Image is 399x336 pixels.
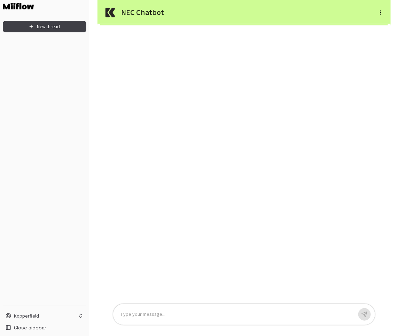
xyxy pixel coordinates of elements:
[3,21,86,32] button: New thread
[3,311,86,321] button: Kopperfield
[3,3,34,9] img: Logo
[121,7,315,17] h5: NEC Chatbot
[14,324,46,331] span: Close sidebar
[103,6,117,19] img: Assistant Logo
[14,312,39,319] p: Kopperfield
[3,322,86,333] button: Close sidebar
